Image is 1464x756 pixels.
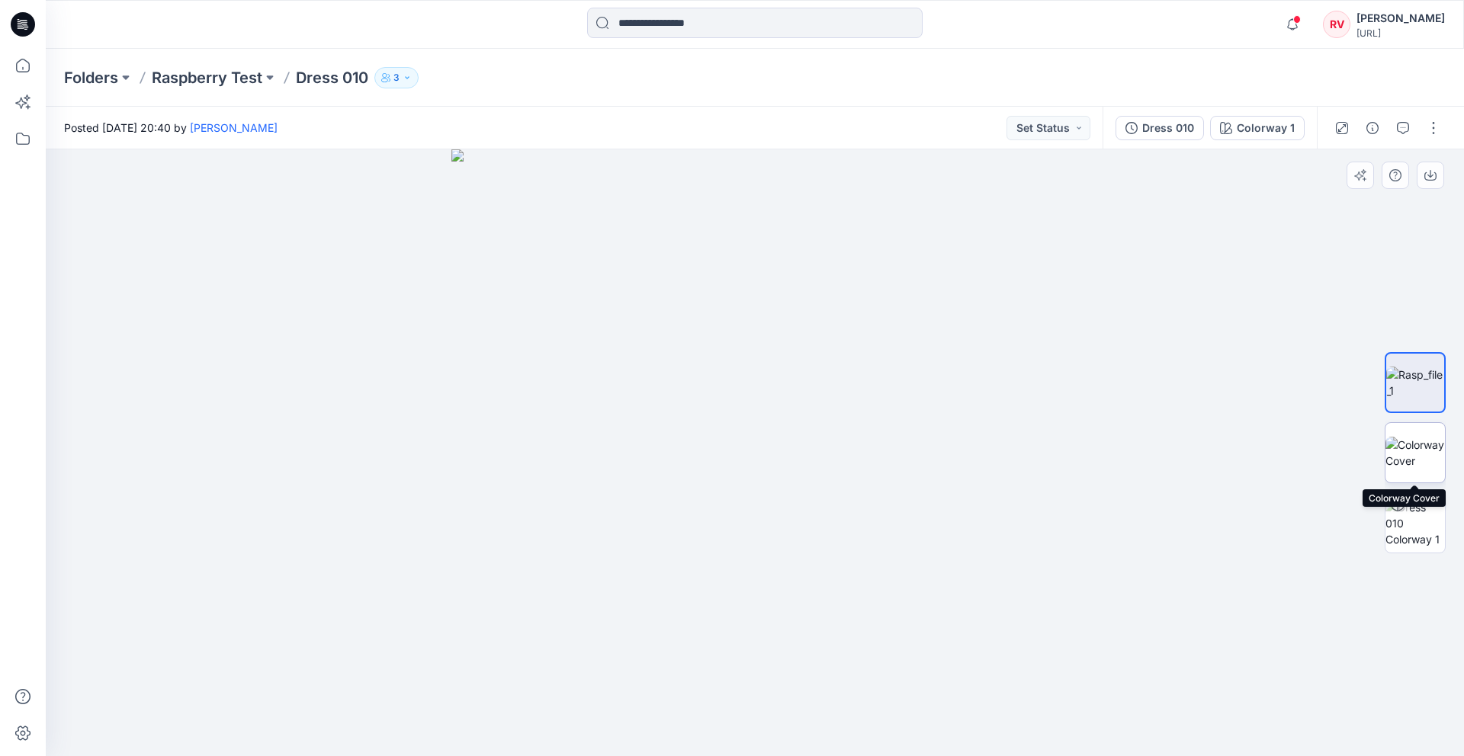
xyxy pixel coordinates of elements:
[190,121,278,134] a: [PERSON_NAME]
[296,67,368,88] p: Dress 010
[393,69,400,86] p: 3
[64,120,278,136] span: Posted [DATE] 20:40 by
[1237,120,1295,136] div: Colorway 1
[1385,437,1445,469] img: Colorway Cover
[1360,116,1385,140] button: Details
[1323,11,1350,38] div: RV
[374,67,419,88] button: 3
[1356,27,1445,39] div: [URL]
[64,67,118,88] a: Folders
[152,67,262,88] a: Raspberry Test
[451,149,1058,756] img: eyJhbGciOiJIUzI1NiIsImtpZCI6IjAiLCJzbHQiOiJzZXMiLCJ0eXAiOiJKV1QifQ.eyJkYXRhIjp7InR5cGUiOiJzdG9yYW...
[1210,116,1305,140] button: Colorway 1
[1116,116,1204,140] button: Dress 010
[1142,120,1194,136] div: Dress 010
[1356,9,1445,27] div: [PERSON_NAME]
[1386,367,1444,399] img: Rasp_file_1
[1385,499,1445,547] img: Dress 010 Colorway 1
